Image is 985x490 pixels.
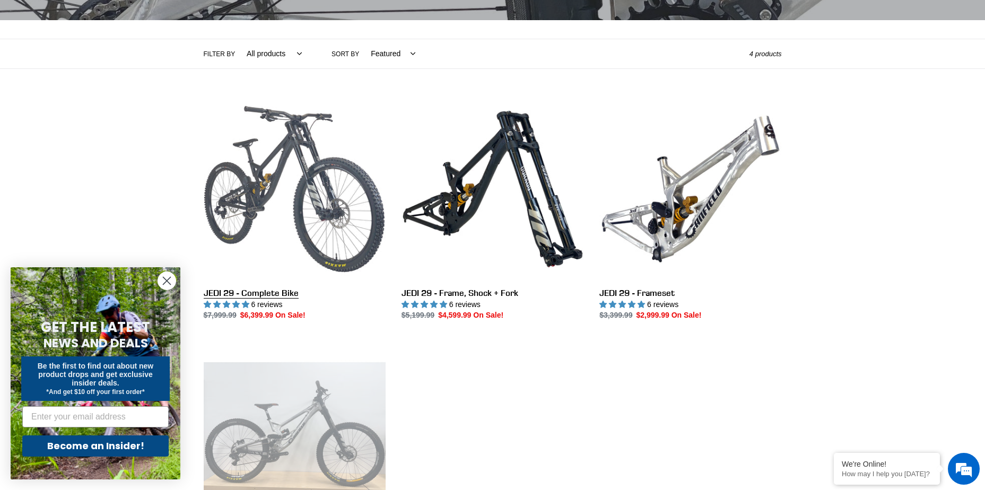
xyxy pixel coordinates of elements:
[158,272,176,290] button: Close dialog
[842,460,932,468] div: We're Online!
[842,470,932,478] p: How may I help you today?
[46,388,144,396] span: *And get $10 off your first order*
[38,362,154,387] span: Be the first to find out about new product drops and get exclusive insider deals.
[22,435,169,457] button: Become an Insider!
[749,50,782,58] span: 4 products
[41,318,150,337] span: GET THE LATEST
[22,406,169,427] input: Enter your email address
[204,49,236,59] label: Filter by
[332,49,359,59] label: Sort by
[43,335,148,352] span: NEWS AND DEALS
